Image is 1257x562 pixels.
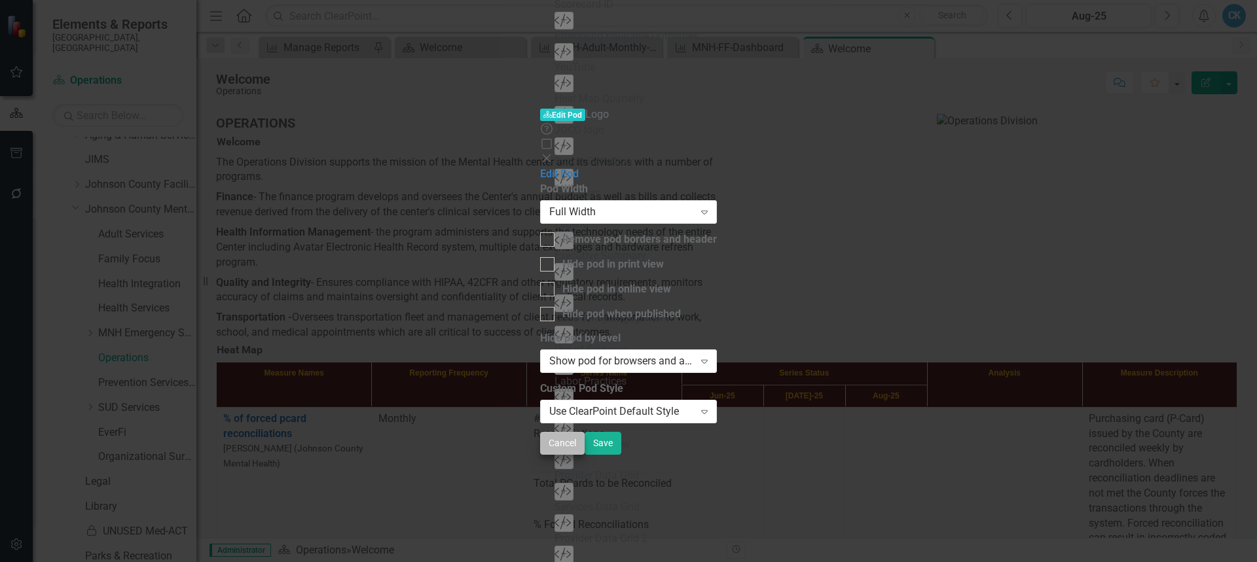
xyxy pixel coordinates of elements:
span: Edit Pod [540,109,585,121]
button: Save [585,432,621,455]
button: Cancel [540,432,585,455]
div: Hide pod in print view [562,257,664,272]
div: Full Width [549,205,694,220]
div: Use ClearPoint Default Style [549,404,694,419]
a: Edit Pod [540,167,579,180]
div: Show pod for browsers and above [549,354,694,369]
div: Hide pod in online view [562,282,671,297]
label: Pod Width [540,182,717,197]
label: Custom Pod Style [540,381,717,396]
span: Logo [585,108,609,120]
div: Hide pod when published [562,307,681,322]
label: Hide pod by level [540,331,717,346]
div: Remove pod borders and header [562,232,717,247]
